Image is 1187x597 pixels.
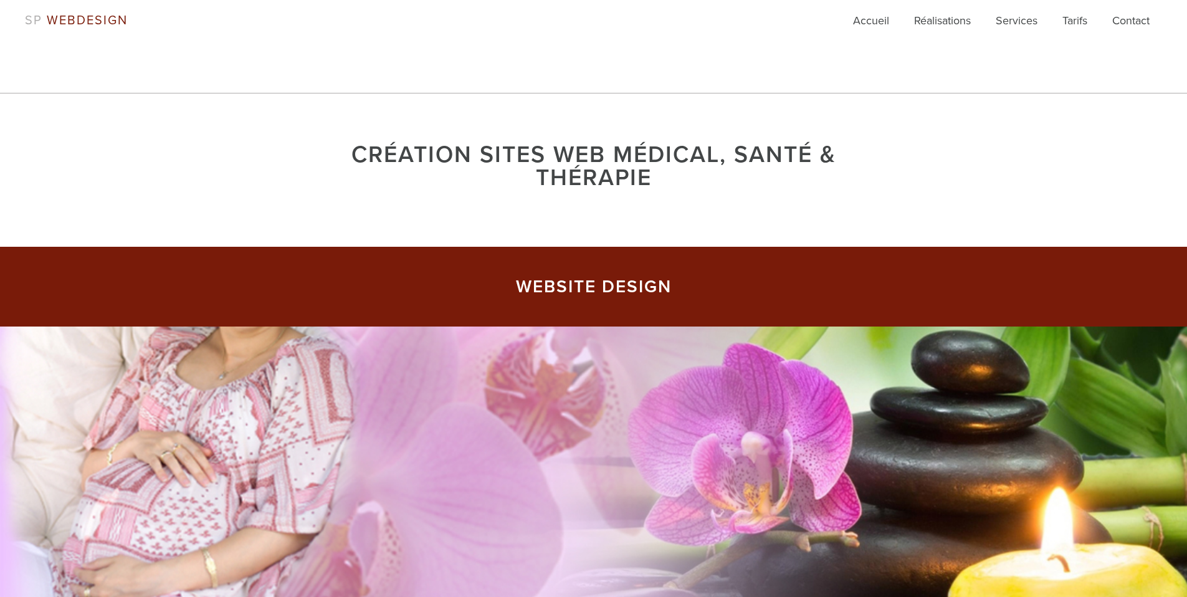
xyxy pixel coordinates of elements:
span: WEBDESIGN [47,13,128,28]
a: Accueil [853,12,889,37]
a: Contact [1112,12,1150,37]
a: Services [996,12,1037,37]
h3: WEBSITE DESIGN [313,278,874,295]
a: Tarifs [1062,12,1087,37]
a: SP WEBDESIGN [25,13,128,28]
span: SP [25,13,42,28]
a: Réalisations [914,12,971,37]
